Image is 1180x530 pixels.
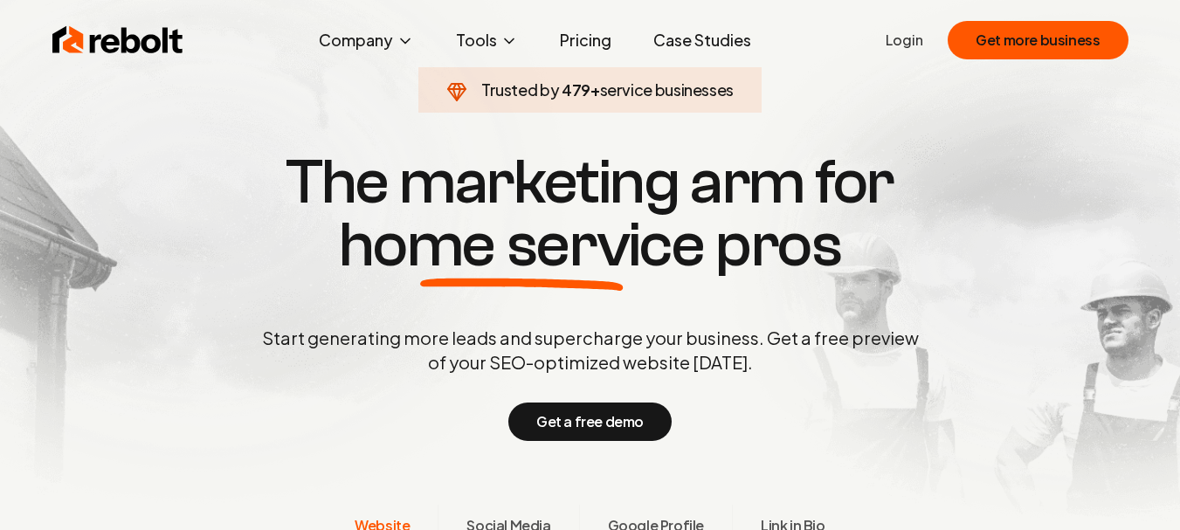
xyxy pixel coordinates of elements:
span: Trusted by [481,79,559,100]
p: Start generating more leads and supercharge your business. Get a free preview of your SEO-optimiz... [259,326,922,375]
span: 479 [562,78,590,102]
button: Tools [442,23,532,58]
h1: The marketing arm for pros [171,151,1010,277]
span: service businesses [600,79,735,100]
button: Get a free demo [508,403,672,441]
a: Login [886,30,923,51]
img: Rebolt Logo [52,23,183,58]
span: + [590,79,600,100]
span: home service [339,214,705,277]
button: Get more business [948,21,1128,59]
a: Case Studies [639,23,765,58]
a: Pricing [546,23,625,58]
button: Company [305,23,428,58]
